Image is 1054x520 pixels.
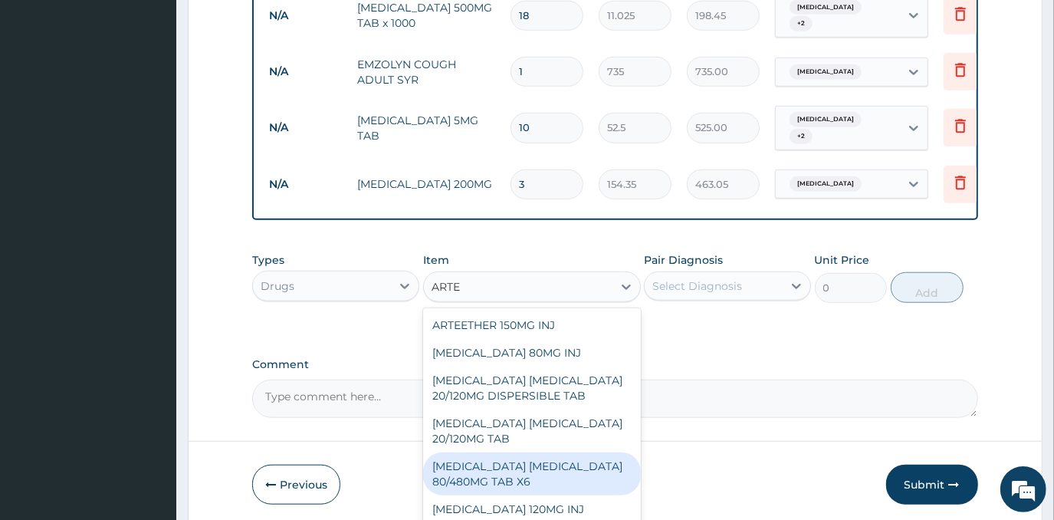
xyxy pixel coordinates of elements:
[261,278,294,294] div: Drugs
[350,49,503,95] td: EMZOLYN COUGH ADULT SYR
[252,465,340,505] button: Previous
[261,114,350,142] td: N/A
[350,105,503,151] td: [MEDICAL_DATA] 5MG TAB
[423,339,641,367] div: [MEDICAL_DATA] 80MG INJ
[8,352,292,406] textarea: Type your message and hit 'Enter'
[815,252,870,268] label: Unit Price
[261,58,350,86] td: N/A
[261,170,350,199] td: N/A
[80,86,258,106] div: Chat with us now
[790,64,862,80] span: [MEDICAL_DATA]
[252,254,284,267] label: Types
[423,311,641,339] div: ARTEETHER 150MG INJ
[261,2,350,30] td: N/A
[28,77,62,115] img: d_794563401_company_1708531726252_794563401
[790,129,813,144] span: + 2
[644,252,723,268] label: Pair Diagnosis
[423,410,641,453] div: [MEDICAL_DATA] [MEDICAL_DATA] 20/120MG TAB
[252,358,977,371] label: Comment
[423,453,641,495] div: [MEDICAL_DATA] [MEDICAL_DATA] 80/480MG TAB X6
[251,8,288,44] div: Minimize live chat window
[790,16,813,31] span: + 2
[89,160,212,314] span: We're online!
[350,169,503,199] td: [MEDICAL_DATA] 200MG
[790,176,862,192] span: [MEDICAL_DATA]
[886,465,978,505] button: Submit
[423,252,449,268] label: Item
[652,278,742,294] div: Select Diagnosis
[423,367,641,410] div: [MEDICAL_DATA] [MEDICAL_DATA] 20/120MG DISPERSIBLE TAB
[790,112,862,127] span: [MEDICAL_DATA]
[891,272,964,303] button: Add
